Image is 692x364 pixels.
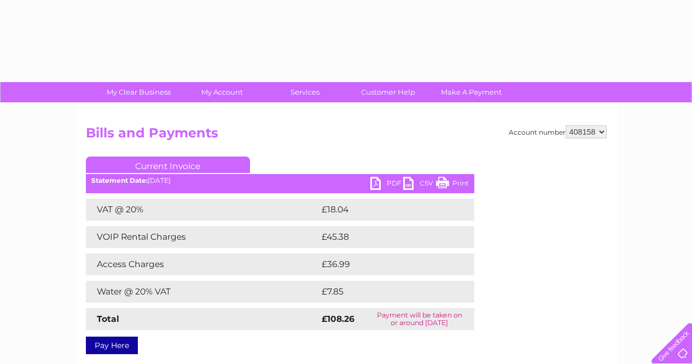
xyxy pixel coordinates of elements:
[260,82,350,102] a: Services
[97,314,119,324] strong: Total
[86,157,250,173] a: Current Invoice
[365,308,474,330] td: Payment will be taken on or around [DATE]
[319,281,449,303] td: £7.85
[509,125,607,138] div: Account number
[86,253,319,275] td: Access Charges
[86,199,319,221] td: VAT @ 20%
[177,82,267,102] a: My Account
[91,176,148,184] b: Statement Date:
[370,177,403,193] a: PDF
[436,177,469,193] a: Print
[319,253,453,275] td: £36.99
[319,199,452,221] td: £18.04
[322,314,354,324] strong: £108.26
[94,82,184,102] a: My Clear Business
[403,177,436,193] a: CSV
[86,226,319,248] td: VOIP Rental Charges
[426,82,516,102] a: Make A Payment
[86,125,607,146] h2: Bills and Payments
[86,177,474,184] div: [DATE]
[343,82,433,102] a: Customer Help
[319,226,452,248] td: £45.38
[86,281,319,303] td: Water @ 20% VAT
[86,337,138,354] a: Pay Here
